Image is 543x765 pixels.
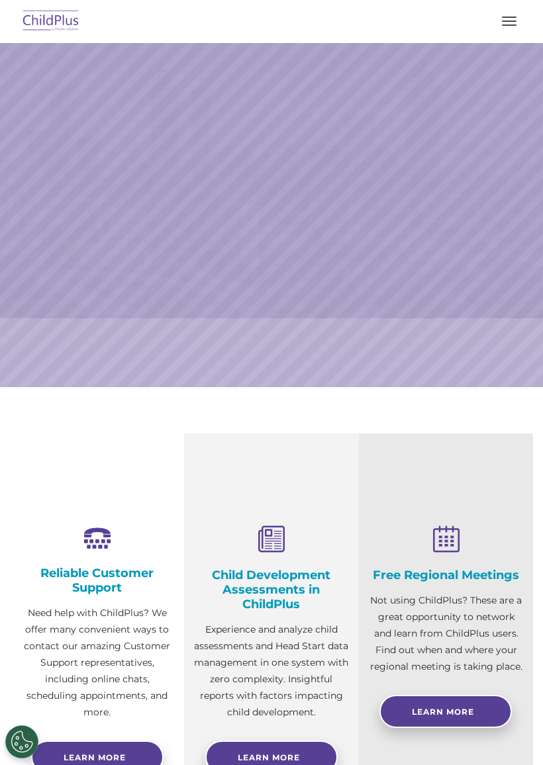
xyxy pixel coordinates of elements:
p: Experience and analyze child assessments and Head Start data management in one system with zero c... [194,621,348,721]
span: Learn More [238,752,300,762]
a: Learn More [369,204,462,228]
p: Not using ChildPlus? These are a great opportunity to network and learn from ChildPlus users. Fin... [369,592,523,675]
button: Cookies Settings [5,725,38,758]
a: Learn More [379,695,512,728]
h4: Free Regional Meetings [369,568,523,582]
p: Need help with ChildPlus? We offer many convenient ways to contact our amazing Customer Support r... [20,605,174,721]
h4: Child Development Assessments in ChildPlus [194,568,348,611]
span: Learn More [412,707,474,717]
img: ChildPlus by Procare Solutions [20,6,82,37]
h4: Reliable Customer Support [20,566,174,595]
span: Learn more [64,752,126,762]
